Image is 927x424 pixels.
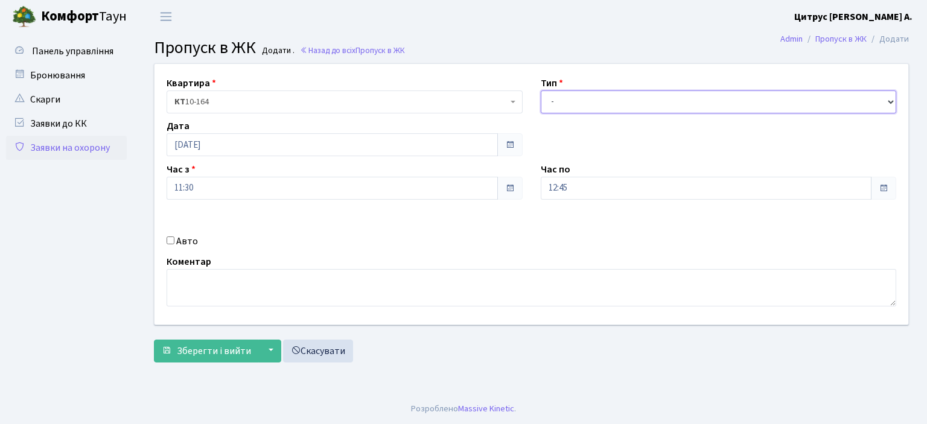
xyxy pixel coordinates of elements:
label: Дата [167,119,190,133]
a: Admin [780,33,803,45]
a: Цитрус [PERSON_NAME] А. [794,10,913,24]
a: Скасувати [283,340,353,362]
a: Заявки на охорону [6,136,127,160]
button: Зберегти і вийти [154,340,259,362]
span: Пропуск в ЖК [355,45,405,56]
span: <b>КТ</b>&nbsp;&nbsp;&nbsp;&nbsp;10-164 [167,90,523,113]
a: Панель управління [6,39,127,63]
img: logo.png [12,5,36,29]
span: Зберегти і вийти [177,344,251,358]
b: КТ [174,96,185,108]
a: Заявки до КК [6,112,127,136]
label: Час з [167,162,196,177]
label: Час по [541,162,570,177]
label: Коментар [167,255,211,269]
button: Переключити навігацію [151,7,181,27]
span: Таун [41,7,127,27]
label: Квартира [167,76,216,90]
a: Massive Kinetic [458,402,514,415]
label: Тип [541,76,563,90]
nav: breadcrumb [762,27,927,52]
a: Скарги [6,87,127,112]
span: Панель управління [32,45,113,58]
b: Комфорт [41,7,99,26]
a: Пропуск в ЖК [815,33,867,45]
a: Назад до всіхПропуск в ЖК [300,45,405,56]
small: Додати . [260,46,295,56]
span: <b>КТ</b>&nbsp;&nbsp;&nbsp;&nbsp;10-164 [174,96,508,108]
label: Авто [176,234,198,248]
div: Розроблено . [411,402,516,416]
li: Додати [867,33,909,46]
span: Пропуск в ЖК [154,36,256,60]
a: Бронювання [6,63,127,87]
